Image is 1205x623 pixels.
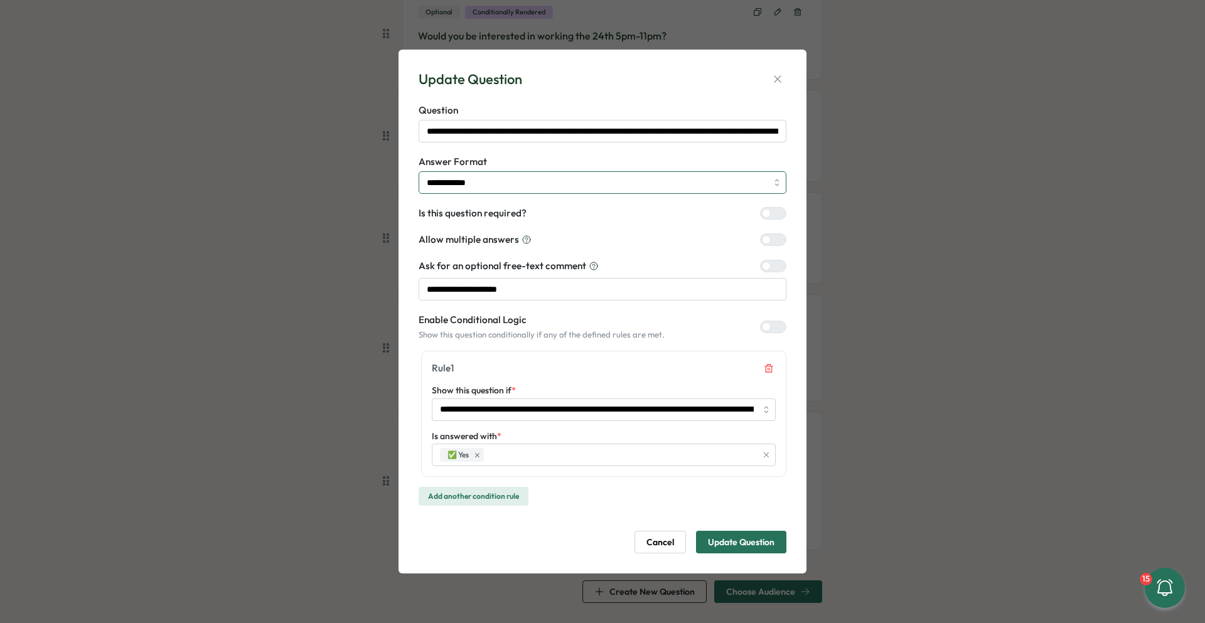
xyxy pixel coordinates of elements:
label: Answer Format [419,155,786,169]
label: Question [419,104,786,117]
button: 15 [1145,568,1185,608]
label: Is answered with [432,430,501,444]
p: Show this question conditionally if any of the defined rules are met. [419,329,665,341]
button: Add another condition rule [419,487,528,506]
span: Add another condition rule [428,487,519,505]
button: Update Question [696,531,786,553]
button: Cancel [635,531,686,553]
span: Ask for an optional free-text comment [419,259,586,273]
span: Cancel [646,531,674,553]
button: Remove condition rule 1 [762,361,776,375]
span: ✅ Yes [447,449,469,461]
div: Update Question [419,70,522,89]
span: Allow multiple answers [419,233,519,247]
span: Update Question [708,531,774,553]
label: Is this question required? [419,206,527,220]
p: Rule 1 [432,361,454,375]
div: 15 [1140,573,1152,585]
label: Show this question if [432,384,516,398]
label: Enable Conditional Logic [419,313,665,327]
